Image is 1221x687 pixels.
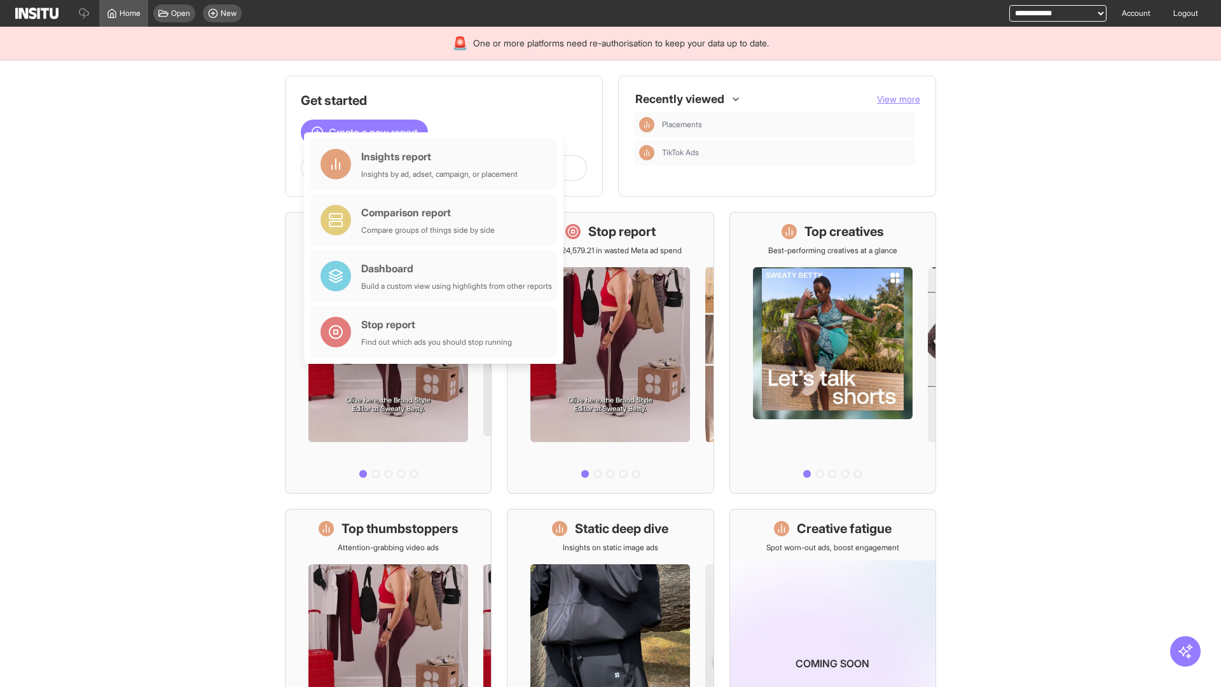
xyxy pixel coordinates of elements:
p: Attention-grabbing video ads [338,543,439,553]
a: What's live nowSee all active ads instantly [285,212,492,494]
span: TikTok Ads [662,148,699,158]
div: Insights [639,145,654,160]
span: New [221,8,237,18]
span: Placements [662,120,702,130]
p: Best-performing creatives at a glance [768,246,897,256]
p: Insights on static image ads [563,543,658,553]
span: One or more platforms need re-authorisation to keep your data up to date. [473,37,769,50]
div: Build a custom view using highlights from other reports [361,281,552,291]
h1: Top thumbstoppers [341,520,459,538]
img: Logo [15,8,59,19]
p: Save £24,579.21 in wasted Meta ad spend [539,246,682,256]
a: Top creativesBest-performing creatives at a glance [729,212,936,494]
div: Find out which ads you should stop running [361,337,512,347]
span: TikTok Ads [662,148,910,158]
div: Comparison report [361,205,495,220]
span: Home [120,8,141,18]
a: Stop reportSave £24,579.21 in wasted Meta ad spend [507,212,714,494]
h1: Static deep dive [575,520,668,538]
div: Insights report [361,149,518,164]
div: Stop report [361,317,512,332]
span: View more [877,94,920,104]
span: Placements [662,120,910,130]
span: Create a new report [329,125,418,140]
div: 🚨 [452,34,468,52]
button: View more [877,93,920,106]
span: Open [171,8,190,18]
h1: Top creatives [804,223,884,240]
div: Compare groups of things side by side [361,225,495,235]
div: Dashboard [361,261,552,276]
div: Insights [639,117,654,132]
h1: Stop report [588,223,656,240]
button: Create a new report [301,120,428,145]
h1: Get started [301,92,587,109]
div: Insights by ad, adset, campaign, or placement [361,169,518,179]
